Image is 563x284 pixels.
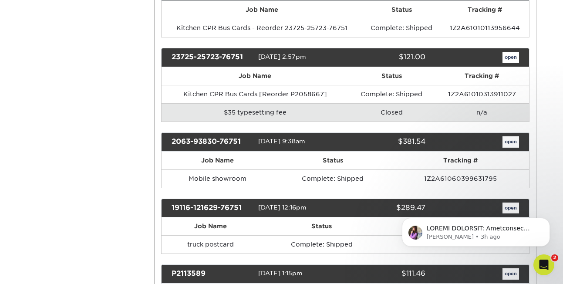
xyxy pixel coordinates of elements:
th: Status [348,67,435,85]
td: Kitchen CPR Bus Cards [Reorder P2058667] [162,85,348,103]
div: $111.46 [339,268,432,280]
a: open [502,268,519,280]
iframe: Intercom notifications message [389,199,563,260]
a: open [502,136,519,148]
td: Complete: Shipped [273,169,392,188]
div: $381.54 [339,136,432,148]
td: Closed [348,103,435,122]
th: Job Name [162,217,260,235]
a: open [502,52,519,63]
td: Complete: Shipped [362,19,441,37]
th: Tracking # [392,152,529,169]
span: 2 [551,254,558,261]
th: Job Name [162,67,348,85]
div: 19116-121629-76751 [165,203,258,214]
td: truck postcard [162,235,260,254]
span: [DATE] 1:15pm [258,270,303,277]
td: 1Z2A61010313911027 [435,85,529,103]
td: $35 typesetting fee [162,103,348,122]
div: $121.00 [339,52,432,63]
div: 23725-25723-76751 [165,52,258,63]
td: 1Z2A61010300922245 [384,235,529,254]
span: [DATE] 2:57pm [258,53,306,60]
th: Tracking # [441,1,529,19]
span: [DATE] 9:38am [258,138,305,145]
div: 2063-93830-76751 [165,136,258,148]
td: Mobile showroom [162,169,273,188]
iframe: Google Customer Reviews [2,257,74,281]
th: Tracking # [435,67,529,85]
td: 1Z2A61060399631795 [392,169,529,188]
th: Job Name [162,152,273,169]
div: P2113589 [165,268,258,280]
td: Complete: Shipped [260,235,384,254]
td: Complete: Shipped [348,85,435,103]
td: 1Z2A61010113956644 [441,19,529,37]
th: Tracking # [384,217,529,235]
td: n/a [435,103,529,122]
th: Status [260,217,384,235]
th: Status [362,1,441,19]
iframe: Intercom live chat [533,254,554,275]
div: $289.47 [339,203,432,214]
td: Kitchen CPR Bus Cards - Reorder 23725-25723-76751 [162,19,362,37]
th: Status [273,152,392,169]
span: [DATE] 12:16pm [258,204,307,211]
th: Job Name [162,1,362,19]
